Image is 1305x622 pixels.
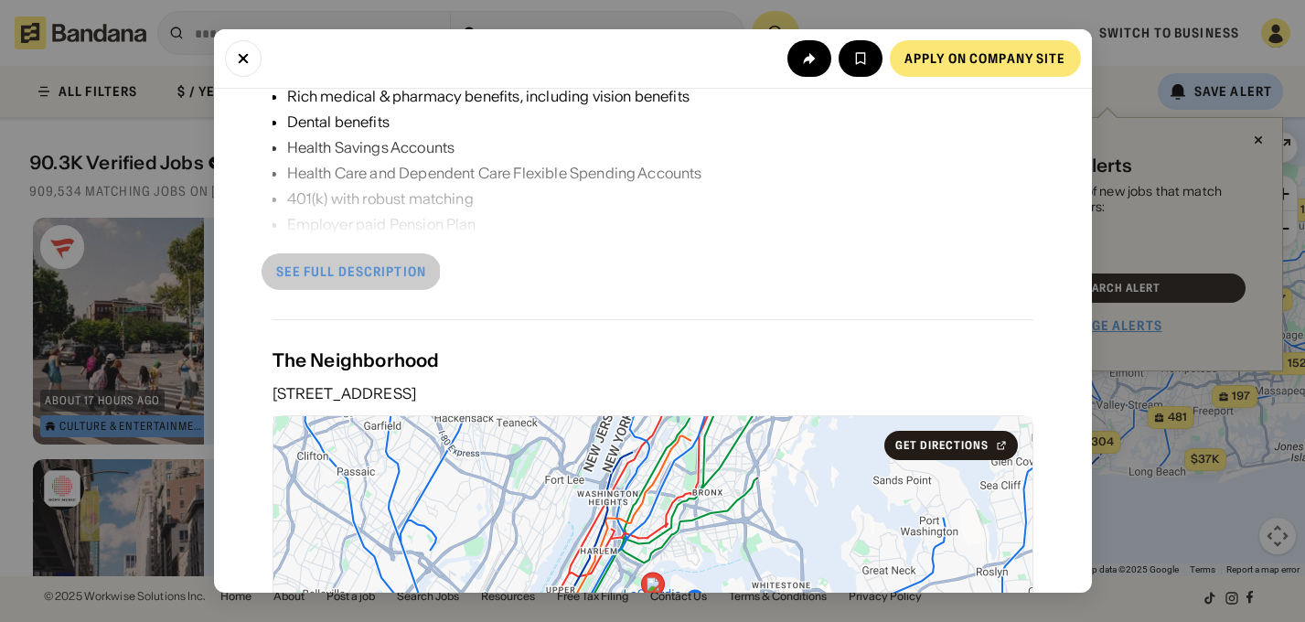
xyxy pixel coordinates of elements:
[273,349,1033,371] div: The Neighborhood
[276,265,426,278] div: See full description
[287,162,933,184] div: Health Care and Dependent Care Flexible Spending Accounts
[890,40,1081,77] a: Apply on company site
[225,40,262,77] button: Close
[287,213,933,235] div: Employer paid Pension Plan
[273,386,1033,401] div: [STREET_ADDRESS]
[287,188,933,209] div: 401(k) with robust matching
[287,136,933,158] div: Health Savings Accounts
[895,440,988,451] div: Get Directions
[904,52,1066,65] div: Apply on company site
[287,85,933,107] div: Rich medical & pharmacy benefits, including vision benefits
[884,431,1017,460] a: Get Directions
[287,111,933,133] div: Dental benefits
